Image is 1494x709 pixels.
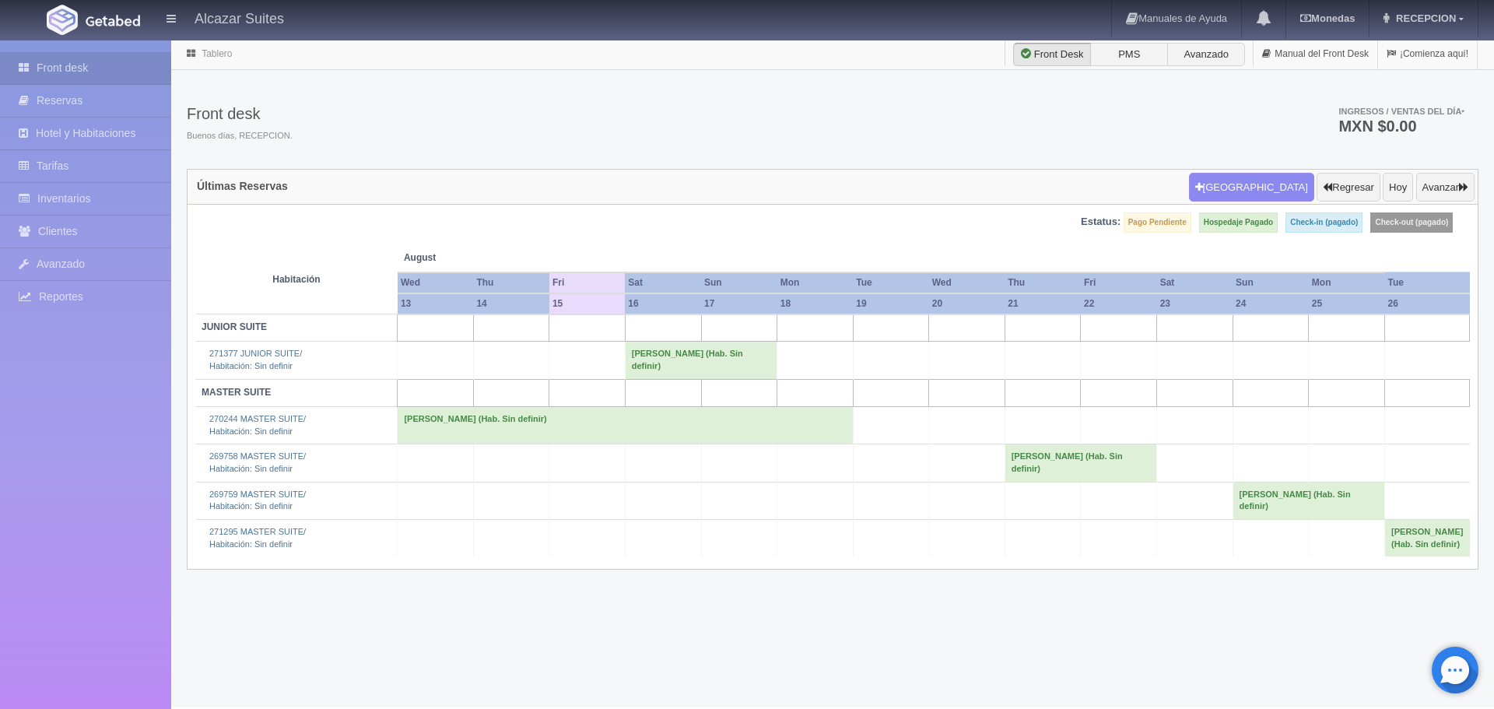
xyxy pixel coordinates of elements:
th: 22 [1081,293,1157,314]
b: MASTER SUITE [202,387,271,398]
h3: MXN $0.00 [1338,118,1464,134]
th: 16 [625,293,701,314]
img: Getabed [86,15,140,26]
th: Wed [398,272,474,293]
span: August [404,251,543,265]
th: 14 [473,293,549,314]
label: Check-out (pagado) [1370,212,1453,233]
a: 271295 MASTER SUITE/Habitación: Sin definir [209,527,306,549]
a: 269759 MASTER SUITE/Habitación: Sin definir [209,490,306,511]
span: Buenos días, RECEPCION. [187,130,293,142]
th: Mon [1309,272,1385,293]
img: Getabed [47,5,78,35]
th: Thu [473,272,549,293]
h4: Últimas Reservas [197,181,288,192]
th: 25 [1309,293,1385,314]
td: [PERSON_NAME] (Hab. Sin definir) [625,342,777,379]
button: Avanzar [1416,173,1475,202]
h3: Front desk [187,105,293,122]
b: JUNIOR SUITE [202,321,267,332]
a: ¡Comienza aquí! [1378,39,1477,69]
strong: Habitación [272,274,320,285]
span: Ingresos / Ventas del día [1338,107,1464,116]
th: 20 [929,293,1005,314]
th: Wed [929,272,1005,293]
td: [PERSON_NAME] (Hab. Sin definir) [1385,520,1470,557]
a: 269758 MASTER SUITE/Habitación: Sin definir [209,451,306,473]
a: Manual del Front Desk [1254,39,1377,69]
td: [PERSON_NAME] (Hab. Sin definir) [1233,482,1384,519]
a: 271377 JUNIOR SUITE/Habitación: Sin definir [209,349,302,370]
th: 19 [853,293,928,314]
b: Monedas [1300,12,1355,24]
label: Hospedaje Pagado [1199,212,1278,233]
th: Mon [777,272,854,293]
label: Front Desk [1013,43,1091,66]
th: Sun [701,272,777,293]
label: Check-in (pagado) [1285,212,1362,233]
th: Sat [625,272,701,293]
a: 270244 MASTER SUITE/Habitación: Sin definir [209,414,306,436]
th: Tue [1385,272,1470,293]
th: Sun [1233,272,1309,293]
th: 21 [1005,293,1081,314]
th: 15 [549,293,625,314]
th: Sat [1157,272,1233,293]
td: [PERSON_NAME] (Hab. Sin definir) [398,406,853,444]
td: [PERSON_NAME] (Hab. Sin definir) [1005,444,1156,482]
label: Avanzado [1167,43,1245,66]
th: 23 [1157,293,1233,314]
span: RECEPCION [1392,12,1456,24]
th: Fri [549,272,625,293]
label: Pago Pendiente [1124,212,1191,233]
h4: Alcazar Suites [195,8,284,27]
button: [GEOGRAPHIC_DATA] [1189,173,1314,202]
th: 17 [701,293,777,314]
th: Thu [1005,272,1081,293]
th: 26 [1385,293,1470,314]
button: Hoy [1383,173,1413,202]
a: Tablero [202,48,232,59]
th: Fri [1081,272,1157,293]
th: 24 [1233,293,1309,314]
th: 13 [398,293,474,314]
th: Tue [853,272,928,293]
button: Regresar [1317,173,1380,202]
label: PMS [1090,43,1168,66]
label: Estatus: [1081,215,1120,230]
th: 18 [777,293,854,314]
